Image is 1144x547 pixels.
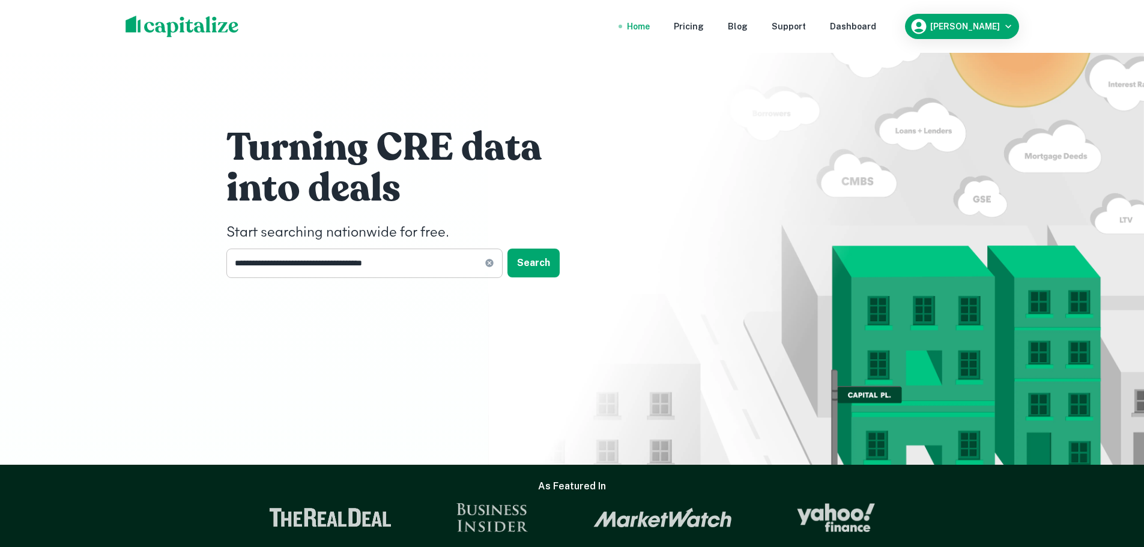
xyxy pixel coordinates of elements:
[538,479,606,494] h6: As Featured In
[797,503,875,532] img: Yahoo Finance
[728,20,748,33] a: Blog
[1084,451,1144,509] iframe: Chat Widget
[930,22,1000,31] h6: [PERSON_NAME]
[226,124,587,172] h1: Turning CRE data
[269,508,392,527] img: The Real Deal
[905,14,1019,39] button: [PERSON_NAME]
[126,16,239,37] img: capitalize-logo.png
[674,20,704,33] a: Pricing
[593,507,732,528] img: Market Watch
[226,165,587,213] h1: into deals
[507,249,560,277] button: Search
[456,503,528,532] img: Business Insider
[772,20,806,33] a: Support
[830,20,876,33] a: Dashboard
[226,222,587,244] h4: Start searching nationwide for free.
[627,20,650,33] a: Home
